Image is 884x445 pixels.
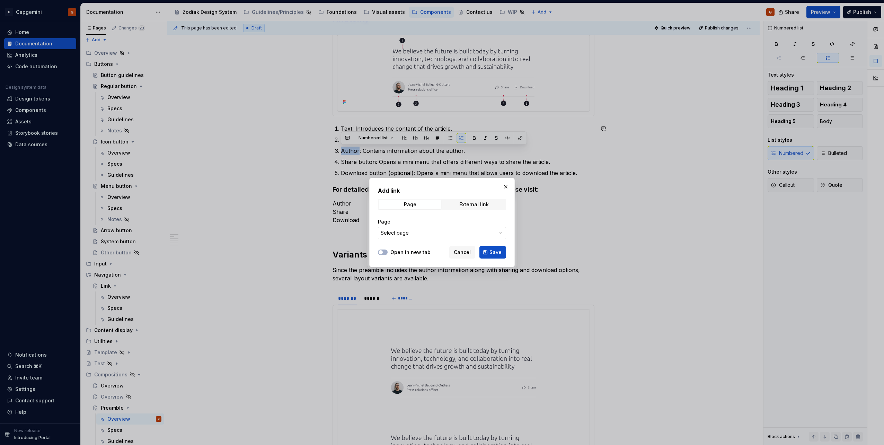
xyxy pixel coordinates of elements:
[459,202,489,207] div: External link
[449,246,475,259] button: Cancel
[454,249,471,256] span: Cancel
[479,246,506,259] button: Save
[378,227,506,239] button: Select page
[381,229,409,236] span: Select page
[378,186,506,195] h2: Add link
[378,218,390,225] label: Page
[489,249,502,256] span: Save
[404,202,416,207] div: Page
[390,249,431,256] label: Open in new tab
